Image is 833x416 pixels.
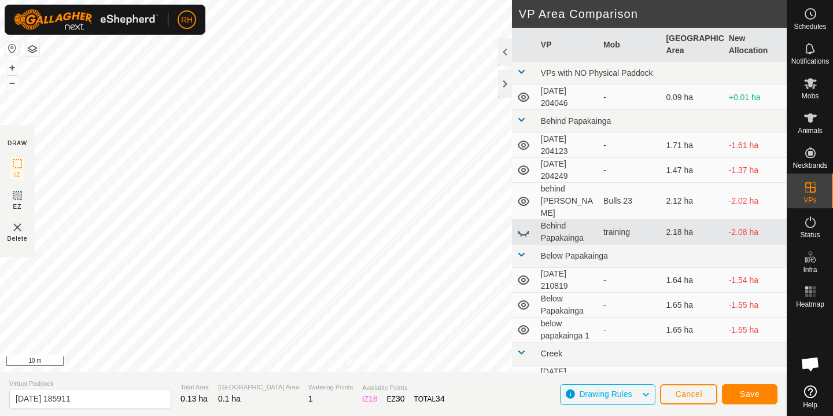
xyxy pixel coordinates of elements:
div: - [603,91,657,104]
td: -0.86 ha [724,366,787,391]
th: VP [536,28,599,62]
div: training [603,226,657,238]
span: IZ [14,171,21,179]
span: 0.13 ha [180,394,208,403]
td: -2.02 ha [724,183,787,220]
span: Help [803,402,817,408]
span: Mobs [802,93,819,100]
td: 1.47 ha [661,158,724,183]
td: -1.55 ha [724,318,787,343]
div: - [603,274,657,286]
td: -1.55 ha [724,293,787,318]
td: -1.61 ha [724,133,787,158]
a: Contact Us [405,357,439,367]
span: Creek [541,349,562,358]
span: Available Points [362,383,444,393]
span: Neckbands [793,162,827,169]
button: – [5,76,19,90]
td: 1.65 ha [661,318,724,343]
td: 2.12 ha [661,183,724,220]
div: IZ [362,393,377,405]
span: VPs with NO Physical Paddock [541,68,653,78]
td: 0.96 ha [661,366,724,391]
td: -2.08 ha [724,220,787,245]
span: Behind Papakainga [541,116,611,126]
span: Save [740,389,760,399]
td: [DATE] 210819 [536,268,599,293]
span: Delete [8,234,28,243]
span: [GEOGRAPHIC_DATA] Area [218,382,299,392]
span: Watering Points [308,382,353,392]
span: RH [181,14,193,26]
button: Map Layers [25,42,39,56]
td: Below Papakainga [536,293,599,318]
div: Bulls 23 [603,195,657,207]
span: 34 [436,394,445,403]
td: below papakainga 1 [536,318,599,343]
th: Mob [599,28,661,62]
div: - [603,324,657,336]
td: [DATE] 204538 [536,366,599,391]
span: Below Papakainga [541,251,608,260]
span: 30 [396,394,405,403]
div: - [603,164,657,176]
span: 0.1 ha [218,394,241,403]
td: +0.01 ha [724,85,787,110]
img: VP [10,220,24,234]
td: Behind Papakainga [536,220,599,245]
span: Infra [803,266,817,273]
div: - [603,139,657,152]
div: - [603,299,657,311]
td: -1.37 ha [724,158,787,183]
a: Open chat [793,347,828,381]
td: -1.54 ha [724,268,787,293]
span: Cancel [675,389,702,399]
span: Drawing Rules [579,389,632,399]
div: DRAW [8,139,27,148]
td: 2.18 ha [661,220,724,245]
span: Total Area [180,382,209,392]
th: [GEOGRAPHIC_DATA] Area [661,28,724,62]
td: 1.65 ha [661,293,724,318]
td: [DATE] 204249 [536,158,599,183]
span: VPs [803,197,816,204]
span: EZ [13,203,22,211]
button: Reset Map [5,42,19,56]
h2: VP Area Comparison [519,7,787,21]
button: + [5,61,19,75]
a: Privacy Policy [348,357,391,367]
img: Gallagher Logo [14,9,159,30]
td: 1.64 ha [661,268,724,293]
span: Schedules [794,23,826,30]
a: Help [787,381,833,413]
th: New Allocation [724,28,787,62]
span: Status [800,231,820,238]
button: Save [722,384,777,404]
span: Virtual Paddock [9,379,171,389]
td: behind [PERSON_NAME] [536,183,599,220]
td: [DATE] 204046 [536,85,599,110]
div: TOTAL [414,393,445,405]
span: 1 [308,394,313,403]
button: Cancel [660,384,717,404]
td: 1.71 ha [661,133,724,158]
div: - [603,372,657,384]
td: 0.09 ha [661,85,724,110]
span: Notifications [791,58,829,65]
span: Animals [798,127,823,134]
div: EZ [387,393,405,405]
span: Heatmap [796,301,824,308]
td: [DATE] 204123 [536,133,599,158]
span: 18 [368,394,378,403]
